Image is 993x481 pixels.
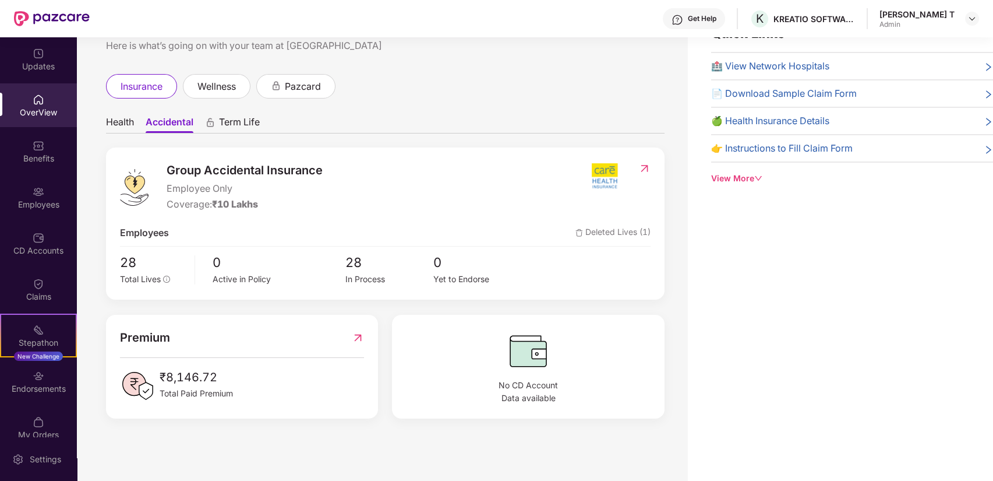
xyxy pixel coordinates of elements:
div: View More [711,172,993,185]
span: right [984,89,993,101]
span: K [756,12,764,26]
span: 28 [120,252,186,273]
span: Accidental [146,116,193,133]
div: KREATIO SOFTWARE PRIVATE LIMITED [773,13,855,24]
span: Group Accidental Insurance [167,161,323,180]
div: Stepathon [1,337,76,349]
img: svg+xml;base64,PHN2ZyBpZD0iRW1wbG95ZWVzIiB4bWxucz0iaHR0cDovL3d3dy53My5vcmcvMjAwMC9zdmciIHdpZHRoPS... [33,186,44,198]
img: svg+xml;base64,PHN2ZyBpZD0iSGVscC0zMngzMiIgeG1sbnM9Imh0dHA6Ly93d3cudzMub3JnLzIwMDAvc3ZnIiB3aWR0aD... [672,14,683,26]
img: RedirectIcon [352,329,364,347]
span: Total Lives [120,274,161,284]
span: ₹10 Lakhs [212,198,258,210]
span: info-circle [163,276,170,283]
span: No CD Account Data available [406,379,650,405]
img: New Pazcare Logo [14,11,90,26]
div: Get Help [688,14,716,23]
span: 0 [213,252,345,273]
img: CDBalanceIcon [406,329,650,373]
div: New Challenge [14,352,63,361]
img: svg+xml;base64,PHN2ZyBpZD0iQ2xhaW0iIHhtbG5zPSJodHRwOi8vd3d3LnczLm9yZy8yMDAwL3N2ZyIgd2lkdGg9IjIwIi... [33,278,44,290]
img: insurerIcon [583,161,627,191]
img: svg+xml;base64,PHN2ZyBpZD0iU2V0dGluZy0yMHgyMCIgeG1sbnM9Imh0dHA6Ly93d3cudzMub3JnLzIwMDAvc3ZnIiB3aW... [12,454,24,465]
div: Admin [879,20,955,29]
img: svg+xml;base64,PHN2ZyB4bWxucz0iaHR0cDovL3d3dy53My5vcmcvMjAwMC9zdmciIHdpZHRoPSIyMSIgaGVpZ2h0PSIyMC... [33,324,44,336]
img: deleteIcon [575,229,583,237]
span: 👉 Instructions to Fill Claim Form [711,141,853,156]
div: animation [271,80,281,91]
span: Premium [120,329,170,347]
span: Employees [120,226,169,240]
span: Term Life [219,116,260,133]
span: Health [106,116,134,133]
div: Yet to Endorse [433,273,522,286]
img: svg+xml;base64,PHN2ZyBpZD0iTXlfT3JkZXJzIiBkYXRhLW5hbWU9Ik15IE9yZGVycyIgeG1sbnM9Imh0dHA6Ly93d3cudz... [33,416,44,428]
div: Coverage: [167,197,323,212]
span: 28 [345,252,433,273]
span: Deleted Lives (1) [575,226,651,240]
div: Here is what’s going on with your team at [GEOGRAPHIC_DATA] [106,38,665,53]
span: down [754,174,762,182]
span: right [984,116,993,128]
span: right [984,143,993,156]
span: insurance [121,79,162,94]
img: PaidPremiumIcon [120,368,155,403]
div: Settings [26,454,65,465]
span: ₹8,146.72 [160,368,233,387]
img: RedirectIcon [638,163,651,174]
img: svg+xml;base64,PHN2ZyBpZD0iQ0RfQWNjb3VudHMiIGRhdGEtbmFtZT0iQ0QgQWNjb3VudHMiIHhtbG5zPSJodHRwOi8vd3... [33,232,44,244]
img: svg+xml;base64,PHN2ZyBpZD0iRHJvcGRvd24tMzJ4MzIiIHhtbG5zPSJodHRwOi8vd3d3LnczLm9yZy8yMDAwL3N2ZyIgd2... [967,14,977,23]
span: right [984,61,993,73]
img: svg+xml;base64,PHN2ZyBpZD0iQmVuZWZpdHMiIHhtbG5zPSJodHRwOi8vd3d3LnczLm9yZy8yMDAwL3N2ZyIgd2lkdGg9Ij... [33,140,44,152]
div: animation [205,117,215,128]
span: Employee Only [167,181,323,196]
span: 📄 Download Sample Claim Form [711,86,857,101]
span: 🏥 View Network Hospitals [711,59,829,73]
img: svg+xml;base64,PHN2ZyBpZD0iRW5kb3JzZW1lbnRzIiB4bWxucz0iaHR0cDovL3d3dy53My5vcmcvMjAwMC9zdmciIHdpZH... [33,370,44,382]
span: pazcard [285,79,321,94]
span: wellness [197,79,236,94]
span: 🍏 Health Insurance Details [711,114,829,128]
span: 0 [433,252,522,273]
img: svg+xml;base64,PHN2ZyBpZD0iVXBkYXRlZCIgeG1sbnM9Imh0dHA6Ly93d3cudzMub3JnLzIwMDAvc3ZnIiB3aWR0aD0iMj... [33,48,44,59]
img: svg+xml;base64,PHN2ZyBpZD0iSG9tZSIgeG1sbnM9Imh0dHA6Ly93d3cudzMub3JnLzIwMDAvc3ZnIiB3aWR0aD0iMjAiIG... [33,94,44,106]
div: Active in Policy [213,273,345,286]
div: In Process [345,273,433,286]
img: logo [120,169,149,206]
div: [PERSON_NAME] T [879,9,955,20]
span: Total Paid Premium [160,387,233,400]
